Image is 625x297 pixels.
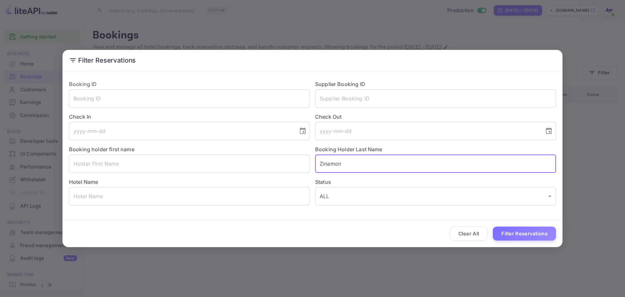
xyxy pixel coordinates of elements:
input: Booking ID [69,89,310,108]
input: yyyy-mm-dd [69,122,294,140]
label: Status [315,178,556,186]
label: Check Out [315,113,556,121]
label: Booking ID [69,81,97,87]
div: ALL [315,187,556,205]
button: Choose date [542,125,555,138]
label: Hotel Name [69,179,98,185]
button: Filter Reservations [493,227,556,241]
input: Holder Last Name [315,155,556,173]
h2: Filter Reservations [62,50,562,71]
label: Check In [69,113,310,121]
label: Supplier Booking ID [315,81,365,87]
label: Booking Holder Last Name [315,146,382,153]
input: yyyy-mm-dd [315,122,540,140]
button: Choose date [296,125,309,138]
input: Hotel Name [69,187,310,205]
button: Clear All [450,227,488,241]
label: Booking holder first name [69,146,134,153]
input: Holder First Name [69,155,310,173]
input: Supplier Booking ID [315,89,556,108]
